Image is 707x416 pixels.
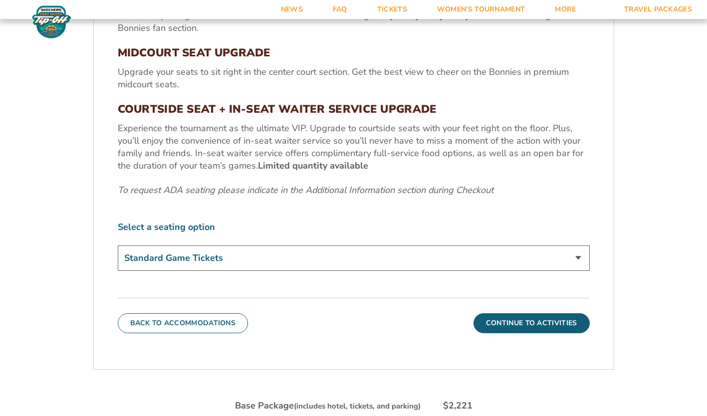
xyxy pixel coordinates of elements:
div: $2,221 [443,400,472,412]
p: Upgrade your seats to sit right in the center court section. Get the best view to cheer on the Bo... [118,66,590,91]
small: (includes hotel, tickets, and parking) [294,401,421,411]
label: Select a seating option [118,221,590,233]
button: Back To Accommodations [118,313,248,333]
div: Base Package [235,400,421,412]
p: Experience the tournament as the ultimate VIP. Upgrade to courtside seats with your feet right on... [118,122,590,173]
img: Fort Myers Tip-Off [30,5,73,39]
em: To request ADA seating please indicate in the Additional Information section during Checkout [118,184,493,196]
b: Limited quantity available [258,160,368,172]
h3: COURTSIDE SEAT + IN-SEAT WAITER SERVICE UPGRADE [118,103,590,116]
button: Continue To Activities [473,313,590,333]
h3: MIDCOURT SEAT UPGRADE [118,46,590,59]
p: Your base package includes a ticket to each St. Bonaventure game [DATE] and [DATE] located in the... [118,9,590,34]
